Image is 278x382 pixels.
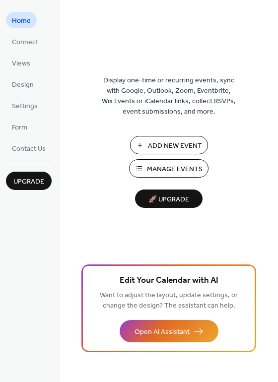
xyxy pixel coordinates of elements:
[120,320,218,342] button: Open AI Assistant
[12,16,31,26] span: Home
[135,327,190,337] span: Open AI Assistant
[12,101,38,112] span: Settings
[12,80,34,90] span: Design
[6,12,37,28] a: Home
[6,33,44,50] a: Connect
[6,55,36,71] a: Views
[12,37,38,48] span: Connect
[148,141,202,151] span: Add New Event
[129,159,208,178] button: Manage Events
[135,190,203,208] button: 🚀 Upgrade
[6,76,40,92] a: Design
[12,123,27,133] span: Form
[100,289,238,313] span: Want to adjust the layout, update settings, or change the design? The assistant can help.
[120,274,218,288] span: Edit Your Calendar with AI
[141,193,197,206] span: 🚀 Upgrade
[6,97,44,114] a: Settings
[6,140,52,156] a: Contact Us
[147,164,203,175] span: Manage Events
[6,119,33,135] a: Form
[12,59,30,69] span: Views
[130,136,208,154] button: Add New Event
[102,75,236,117] span: Display one-time or recurring events, sync with Google, Outlook, Zoom, Eventbrite, Wix Events or ...
[6,172,52,190] button: Upgrade
[13,177,44,187] span: Upgrade
[12,144,46,154] span: Contact Us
